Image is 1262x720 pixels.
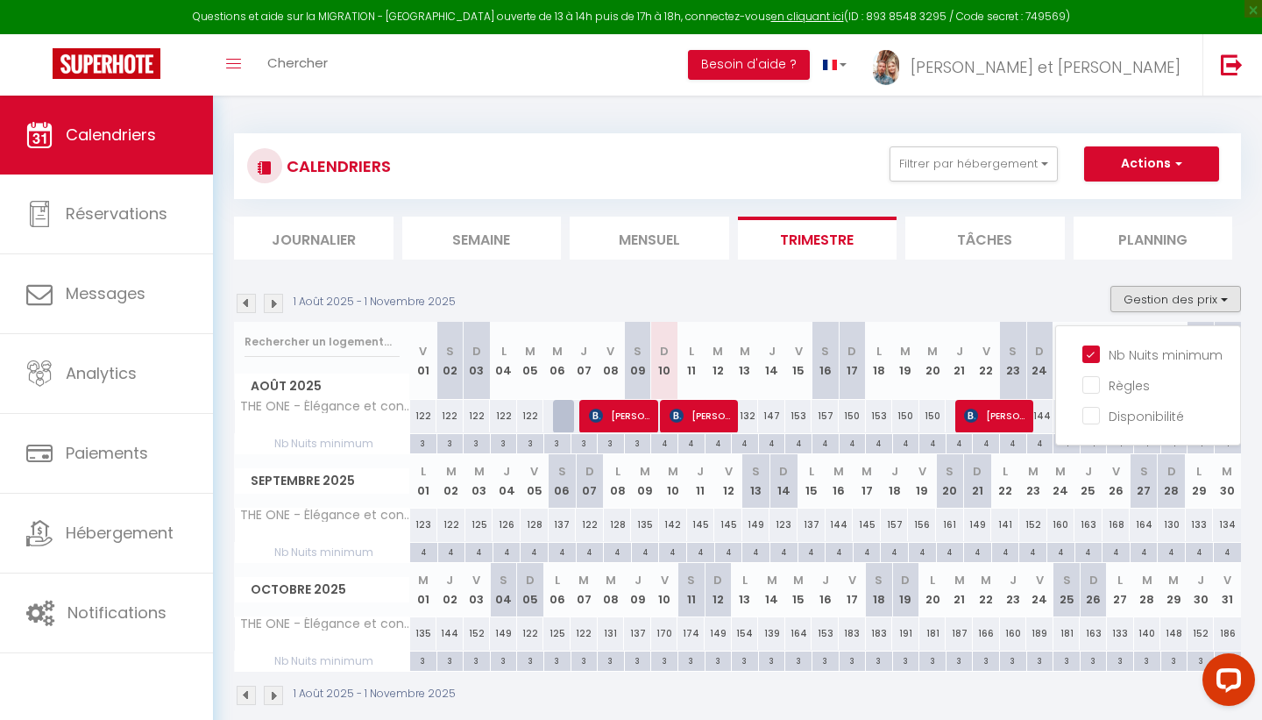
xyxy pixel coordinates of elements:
th: 16 [812,322,839,400]
div: 4 [521,543,548,560]
abbr: V [795,343,803,360]
div: 4 [1019,543,1046,560]
abbr: J [891,463,898,480]
div: 125 [465,509,493,541]
th: 09 [631,454,659,508]
div: 132 [732,400,759,432]
th: 29 [1160,563,1188,617]
th: 18 [866,563,893,617]
div: 4 [973,434,999,451]
th: 03 [464,322,491,400]
abbr: L [876,343,882,360]
div: 164 [1130,509,1158,541]
th: 10 [651,563,678,617]
abbr: M [668,463,678,480]
abbr: M [900,343,911,360]
th: 26 [1080,322,1107,400]
th: 05 [517,563,544,617]
th: 22 [991,454,1019,508]
abbr: J [1085,463,1092,480]
div: 4 [1000,434,1026,451]
div: 137 [798,509,826,541]
div: 122 [410,400,437,432]
div: 145 [853,509,881,541]
button: Actions [1084,146,1219,182]
th: 22 [973,322,1000,400]
button: Gestion des prix [1110,286,1241,312]
th: 07 [576,454,604,508]
abbr: S [946,463,954,480]
div: 4 [493,543,521,560]
div: 4 [659,543,686,560]
div: 3 [437,434,464,451]
th: 26 [1080,563,1107,617]
abbr: L [1003,463,1008,480]
th: 11 [687,454,715,508]
abbr: D [660,343,669,360]
div: 3 [598,434,624,451]
th: 29 [1186,454,1214,508]
div: 149 [742,509,770,541]
span: Chercher [267,53,328,72]
abbr: L [809,463,814,480]
th: 25 [1074,454,1102,508]
div: 4 [1053,434,1080,451]
div: 4 [742,543,769,560]
th: 30 [1188,563,1215,617]
th: 28 [1134,563,1161,617]
abbr: J [580,343,587,360]
abbr: V [472,572,480,588]
span: Calendriers [66,124,156,146]
th: 27 [1107,563,1134,617]
div: 157 [812,400,839,432]
th: 08 [598,563,625,617]
th: 13 [742,454,770,508]
div: 128 [521,509,549,541]
abbr: D [526,572,535,588]
div: 4 [992,543,1019,560]
div: 142 [659,509,687,541]
div: 4 [909,543,936,560]
div: 3 [544,434,571,451]
div: 4 [687,543,714,560]
img: Super Booking [53,48,160,79]
th: 15 [785,563,812,617]
abbr: M [767,572,777,588]
th: 19 [892,322,919,400]
div: 128 [604,509,632,541]
abbr: D [585,463,594,480]
div: 4 [881,543,908,560]
li: Semaine [402,217,562,260]
img: ... [873,50,899,85]
th: 28 [1158,454,1186,508]
abbr: V [606,343,614,360]
abbr: D [713,572,722,588]
span: THE ONE - Élégance et confort - [GEOGRAPHIC_DATA] centre [238,509,413,522]
th: 28 [1134,322,1161,400]
div: 153 [866,400,893,432]
th: 04 [490,322,517,400]
div: 4 [840,434,866,451]
span: Septembre 2025 [235,468,409,494]
span: Nb Nuits minimum [235,434,409,453]
div: 137 [549,509,577,541]
div: 122 [437,509,465,541]
abbr: J [697,463,704,480]
div: 4 [715,543,742,560]
span: Analytics [66,362,137,384]
th: 23 [1019,454,1047,508]
abbr: M [418,572,429,588]
div: 3 [410,434,436,451]
li: Planning [1074,217,1233,260]
li: Trimestre [738,217,897,260]
abbr: J [956,343,963,360]
abbr: M [446,463,457,480]
th: 14 [758,322,785,400]
div: 3 [491,434,517,451]
th: 30 [1188,322,1215,400]
div: 4 [632,543,659,560]
th: 10 [651,322,678,400]
div: 3 [517,434,543,451]
abbr: L [742,572,748,588]
button: Filtrer par hébergement [890,146,1058,182]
